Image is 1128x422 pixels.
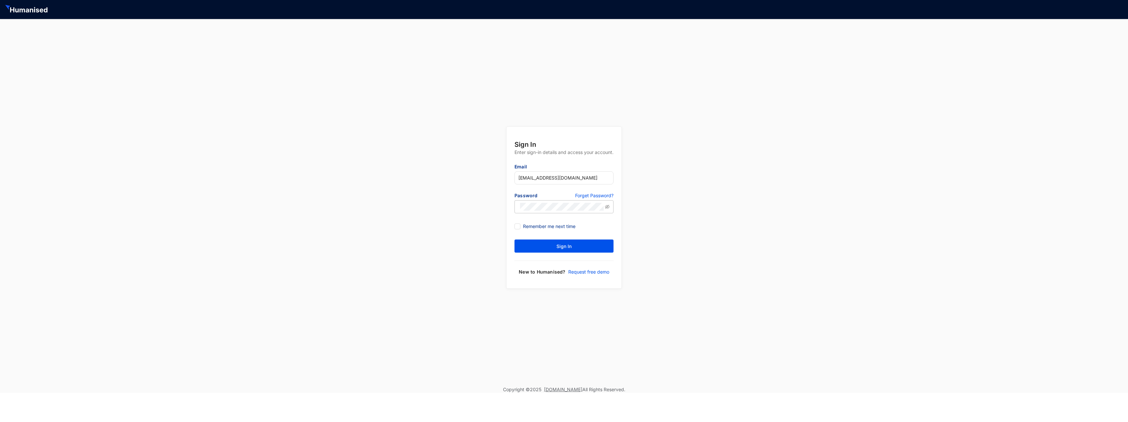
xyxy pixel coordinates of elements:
[575,192,614,200] a: Forget Password?
[514,163,614,171] p: Email
[5,5,49,14] img: HeaderHumanisedNameIcon.51e74e20af0cdc04d39a069d6394d6d9.svg
[519,269,565,275] p: New to Humanised?
[514,240,614,253] button: Sign In
[514,149,614,163] p: Enter sign-in details and access your account.
[556,243,572,250] span: Sign In
[514,140,614,149] p: Sign In
[605,204,610,209] span: eye-invisible
[514,192,564,200] p: Password
[566,269,609,275] a: Request free demo
[514,171,614,184] input: Enter your email
[503,386,625,393] p: Copyright © 2025 All Rights Reserved.
[520,223,578,230] span: Remember me next time
[544,387,582,392] a: [DOMAIN_NAME]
